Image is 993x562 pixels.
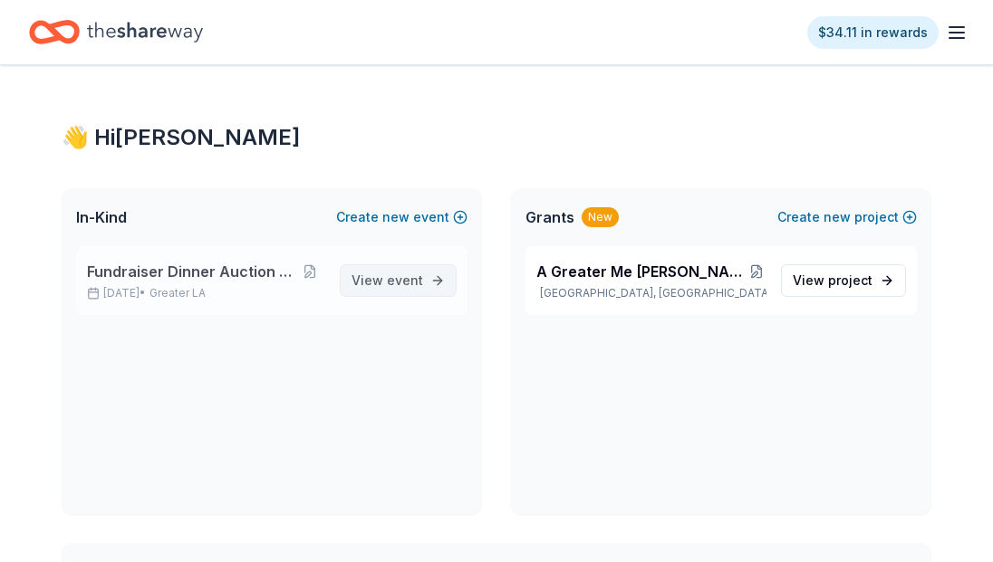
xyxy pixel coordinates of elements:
[525,206,574,228] span: Grants
[536,286,766,300] p: [GEOGRAPHIC_DATA], [GEOGRAPHIC_DATA]
[781,264,906,297] a: View project
[387,272,423,288] span: event
[828,272,872,288] span: project
[536,261,746,282] span: A Greater Me [PERSON_NAME] Youth Empowerment
[807,16,939,49] a: $34.11 in rewards
[793,270,872,291] span: View
[29,11,203,53] a: Home
[777,206,917,228] button: Createnewproject
[382,206,410,228] span: new
[340,264,457,297] a: View event
[582,207,619,227] div: New
[87,261,295,282] span: Fundraiser Dinner Auction & Raffle
[336,206,468,228] button: Createnewevent
[76,206,127,228] span: In-Kind
[352,270,423,291] span: View
[62,123,931,152] div: 👋 Hi [PERSON_NAME]
[87,286,325,300] p: [DATE] •
[149,286,206,300] span: Greater LA
[824,206,851,228] span: new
